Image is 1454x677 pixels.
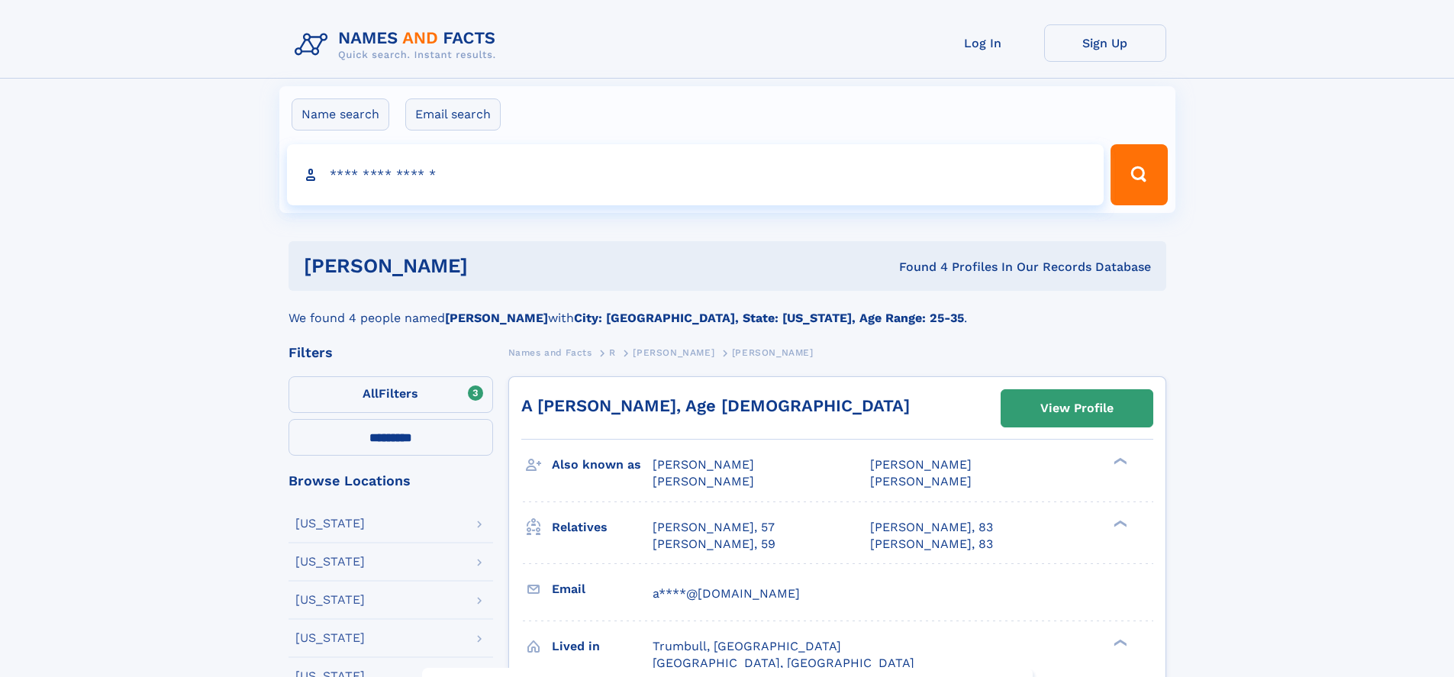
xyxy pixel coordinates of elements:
[653,639,841,653] span: Trumbull, [GEOGRAPHIC_DATA]
[552,633,653,659] h3: Lived in
[1040,391,1114,426] div: View Profile
[292,98,389,131] label: Name search
[870,519,993,536] a: [PERSON_NAME], 83
[289,474,493,488] div: Browse Locations
[1110,518,1128,528] div: ❯
[1044,24,1166,62] a: Sign Up
[653,457,754,472] span: [PERSON_NAME]
[304,256,684,276] h1: [PERSON_NAME]
[295,632,365,644] div: [US_STATE]
[1110,637,1128,647] div: ❯
[633,343,714,362] a: [PERSON_NAME]
[287,144,1104,205] input: search input
[289,376,493,413] label: Filters
[653,519,775,536] a: [PERSON_NAME], 57
[1111,144,1167,205] button: Search Button
[552,576,653,602] h3: Email
[609,347,616,358] span: R
[445,311,548,325] b: [PERSON_NAME]
[295,556,365,568] div: [US_STATE]
[653,656,914,670] span: [GEOGRAPHIC_DATA], [GEOGRAPHIC_DATA]
[870,457,972,472] span: [PERSON_NAME]
[295,594,365,606] div: [US_STATE]
[289,24,508,66] img: Logo Names and Facts
[552,452,653,478] h3: Also known as
[653,536,775,553] a: [PERSON_NAME], 59
[653,474,754,488] span: [PERSON_NAME]
[922,24,1044,62] a: Log In
[552,514,653,540] h3: Relatives
[1110,456,1128,466] div: ❯
[609,343,616,362] a: R
[295,517,365,530] div: [US_STATE]
[1001,390,1153,427] a: View Profile
[405,98,501,131] label: Email search
[732,347,814,358] span: [PERSON_NAME]
[574,311,964,325] b: City: [GEOGRAPHIC_DATA], State: [US_STATE], Age Range: 25-35
[508,343,592,362] a: Names and Facts
[289,291,1166,327] div: We found 4 people named with .
[870,474,972,488] span: [PERSON_NAME]
[683,259,1151,276] div: Found 4 Profiles In Our Records Database
[870,536,993,553] a: [PERSON_NAME], 83
[521,396,910,415] a: A [PERSON_NAME], Age [DEMOGRAPHIC_DATA]
[289,346,493,359] div: Filters
[363,386,379,401] span: All
[633,347,714,358] span: [PERSON_NAME]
